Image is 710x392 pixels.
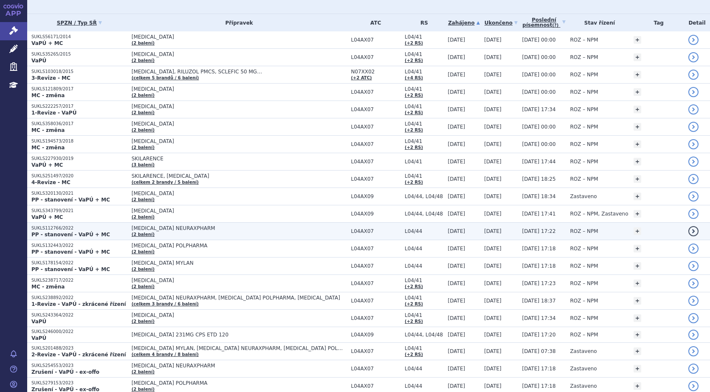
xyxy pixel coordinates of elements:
[570,246,598,252] span: ROZ – NPM
[688,52,699,62] a: detail
[31,145,65,151] strong: MC - změna
[351,106,401,112] span: L04AX07
[405,295,444,301] span: L04/41
[405,173,444,179] span: L04/41
[634,175,641,183] a: +
[405,312,444,318] span: L04/41
[351,141,401,147] span: L04AX07
[522,54,556,60] span: [DATE] 00:00
[634,262,641,270] a: +
[634,297,641,305] a: +
[522,14,566,31] a: Poslednípísemnost(?)
[448,72,465,78] span: [DATE]
[31,284,65,290] strong: MC - změna
[351,193,401,199] span: L04AX09
[552,23,559,28] abbr: (?)
[405,352,423,357] a: (+2 RS)
[522,228,556,234] span: [DATE] 17:22
[688,122,699,132] a: detail
[351,69,401,75] span: N07XX02
[570,159,598,165] span: ROZ – NPM
[132,173,344,179] span: SKILARENCE, [MEDICAL_DATA]
[405,86,444,92] span: L04/41
[522,263,556,269] span: [DATE] 17:18
[629,14,684,31] th: Tag
[522,332,556,338] span: [DATE] 17:20
[634,53,641,61] a: +
[570,298,598,304] span: ROZ – NPM
[634,140,641,148] a: +
[688,330,699,340] a: detail
[405,319,423,324] a: (+2 RS)
[634,158,641,165] a: +
[132,208,344,214] span: [MEDICAL_DATA]
[132,128,155,132] a: (2 balení)
[522,37,556,43] span: [DATE] 00:00
[351,246,401,252] span: L04AX07
[688,139,699,149] a: detail
[132,267,155,272] a: (2 balení)
[31,363,127,369] p: SUKLS254553/2023
[405,366,444,372] span: L04/44
[31,40,63,46] strong: VaPÚ + MC
[688,35,699,45] a: detail
[31,138,127,144] p: SUKLS194573/2018
[634,210,641,218] a: +
[522,89,556,95] span: [DATE] 00:00
[132,352,199,357] a: (celkem 4 brandy / 8 balení)
[351,366,401,372] span: L04AX07
[405,76,423,80] a: (+4 RS)
[405,263,444,269] span: L04/44
[522,383,556,389] span: [DATE] 17:18
[570,228,598,234] span: ROZ – NPM
[31,301,126,307] strong: 1-Revize - VaPÚ - zkrácené řízení
[31,243,127,249] p: SUKLS132443/2022
[405,180,423,185] a: (+2 RS)
[522,246,556,252] span: [DATE] 17:18
[132,76,199,80] a: (celkem 5 brandů / 6 balení)
[448,159,465,165] span: [DATE]
[570,54,598,60] span: ROZ – NPM
[31,75,70,81] strong: 3-Revize - MC
[688,174,699,184] a: detail
[132,58,155,63] a: (2 balení)
[484,72,502,78] span: [DATE]
[351,89,401,95] span: L04AX07
[448,193,465,199] span: [DATE]
[634,331,641,339] a: +
[448,124,465,130] span: [DATE]
[484,348,502,354] span: [DATE]
[484,280,502,286] span: [DATE]
[132,363,344,369] span: [MEDICAL_DATA] NEURAXPHARM
[31,277,127,283] p: SUKLS238717/2022
[31,225,127,231] p: SUKLS112766/2022
[132,249,155,254] a: (2 balení)
[405,58,423,63] a: (+2 RS)
[570,89,598,95] span: ROZ – NPM
[31,335,46,341] strong: VaPÚ
[31,162,63,168] strong: VaPÚ + MC
[448,332,465,338] span: [DATE]
[31,156,127,162] p: SUKLS227930/2019
[688,191,699,202] a: detail
[634,314,641,322] a: +
[132,41,155,45] a: (2 balení)
[634,123,641,131] a: +
[522,211,556,217] span: [DATE] 17:41
[684,14,710,31] th: Detail
[405,302,423,306] a: (+2 RS)
[347,14,401,31] th: ATC
[448,280,465,286] span: [DATE]
[448,17,480,29] a: Zahájeno
[351,228,401,234] span: L04AX07
[351,124,401,130] span: L04AX07
[448,366,465,372] span: [DATE]
[405,228,444,234] span: L04/44
[351,54,401,60] span: L04AX07
[31,104,127,109] p: SUKLS222257/2017
[31,369,99,375] strong: Zrušení - VaPÚ - ex-offo
[522,280,556,286] span: [DATE] 17:23
[688,346,699,356] a: detail
[688,244,699,254] a: detail
[132,156,344,162] span: SKILARENCE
